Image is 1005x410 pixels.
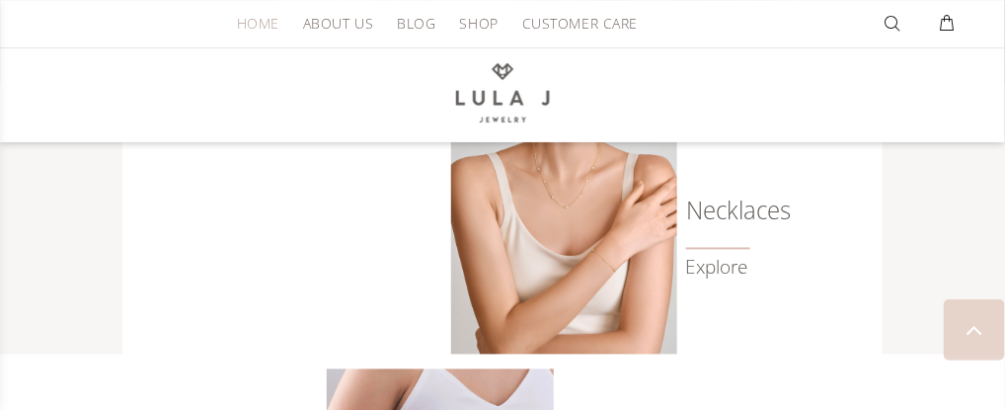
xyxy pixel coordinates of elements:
[944,299,1005,361] a: BACK TO TOP
[460,16,499,31] span: SHOP
[397,16,435,31] span: BLOG
[522,16,638,31] span: CUSTOMER CARE
[303,16,373,31] span: ABOUT US
[225,8,291,39] a: HOME
[291,8,385,39] a: ABOUT US
[686,257,748,280] a: Explore
[686,202,739,221] h6: Necklaces
[237,16,279,31] span: HOME
[385,8,447,39] a: BLOG
[451,127,678,355] img: Lula J Gold Necklaces Collection
[448,8,510,39] a: SHOP
[510,8,638,39] a: CUSTOMER CARE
